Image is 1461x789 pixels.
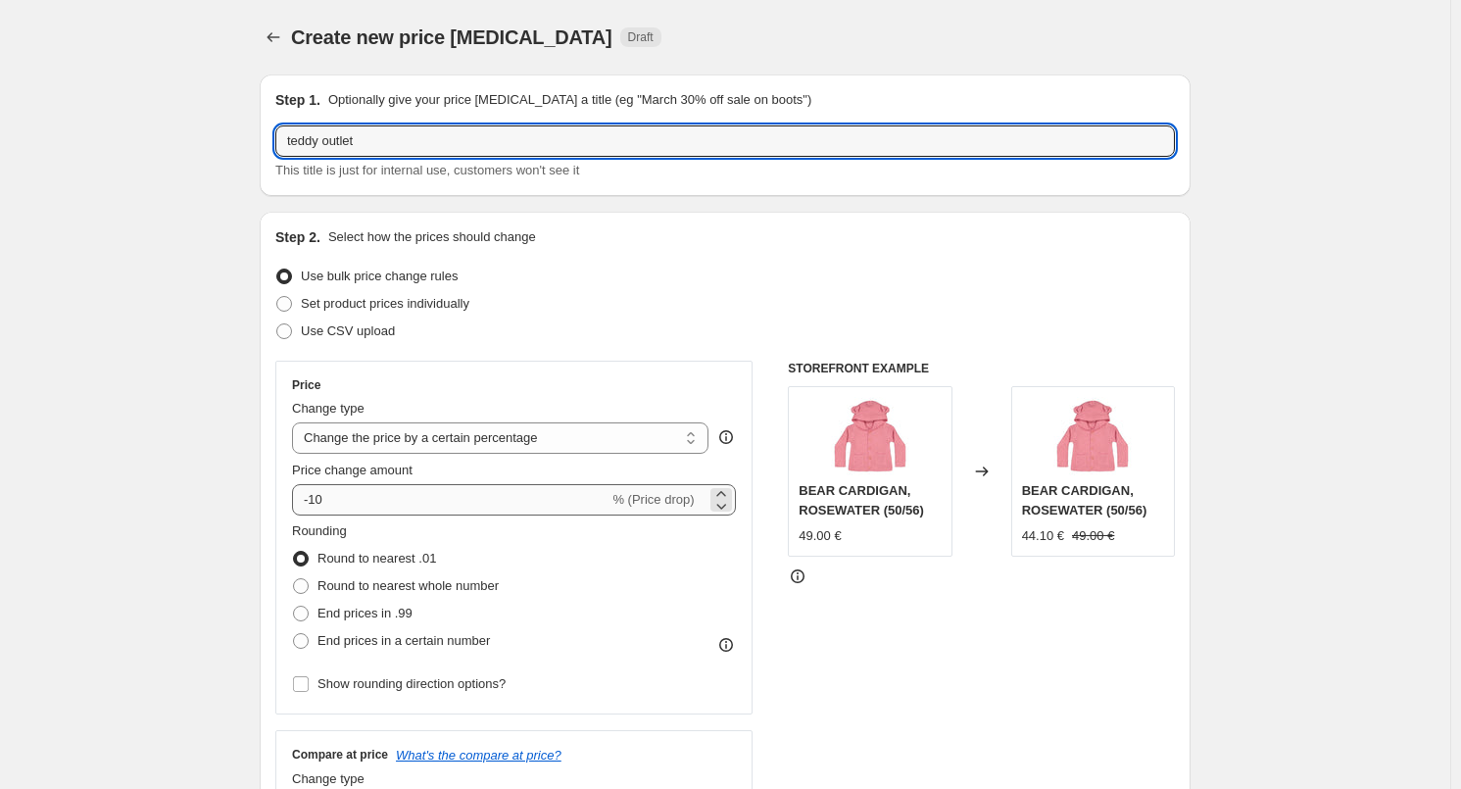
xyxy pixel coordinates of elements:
div: help [716,427,736,447]
span: Show rounding direction options? [317,676,506,691]
div: 49.00 € [799,526,841,546]
button: Price change jobs [260,24,287,51]
span: Draft [628,29,654,45]
strike: 49.00 € [1072,526,1114,546]
span: This title is just for internal use, customers won't see it [275,163,579,177]
h2: Step 2. [275,227,320,247]
span: Rounding [292,523,347,538]
span: Round to nearest .01 [317,551,436,566]
h6: STOREFRONT EXAMPLE [788,361,1175,376]
h3: Compare at price [292,747,388,763]
span: Set product prices individually [301,296,469,311]
h2: Step 1. [275,90,320,110]
span: BEAR CARDIGAN, ROSEWATER (50/56) [1022,483,1147,518]
span: BEAR CARDIGAN, ROSEWATER (50/56) [799,483,924,518]
p: Select how the prices should change [328,227,536,247]
span: Price change amount [292,463,413,477]
img: bear-cardigan-rosewater-paita-metsola-925819_80x.jpg [831,397,909,475]
p: Optionally give your price [MEDICAL_DATA] a title (eg "March 30% off sale on boots") [328,90,811,110]
span: Use bulk price change rules [301,269,458,283]
button: What's the compare at price? [396,748,561,763]
span: Use CSV upload [301,323,395,338]
span: Change type [292,401,365,416]
h3: Price [292,377,320,393]
img: bear-cardigan-rosewater-paita-metsola-925819_80x.jpg [1053,397,1132,475]
input: -15 [292,484,609,516]
span: End prices in .99 [317,606,413,620]
span: % (Price drop) [612,492,694,507]
div: 44.10 € [1022,526,1064,546]
span: Round to nearest whole number [317,578,499,593]
span: Change type [292,771,365,786]
input: 30% off holiday sale [275,125,1175,157]
span: End prices in a certain number [317,633,490,648]
span: Create new price [MEDICAL_DATA] [291,26,612,48]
